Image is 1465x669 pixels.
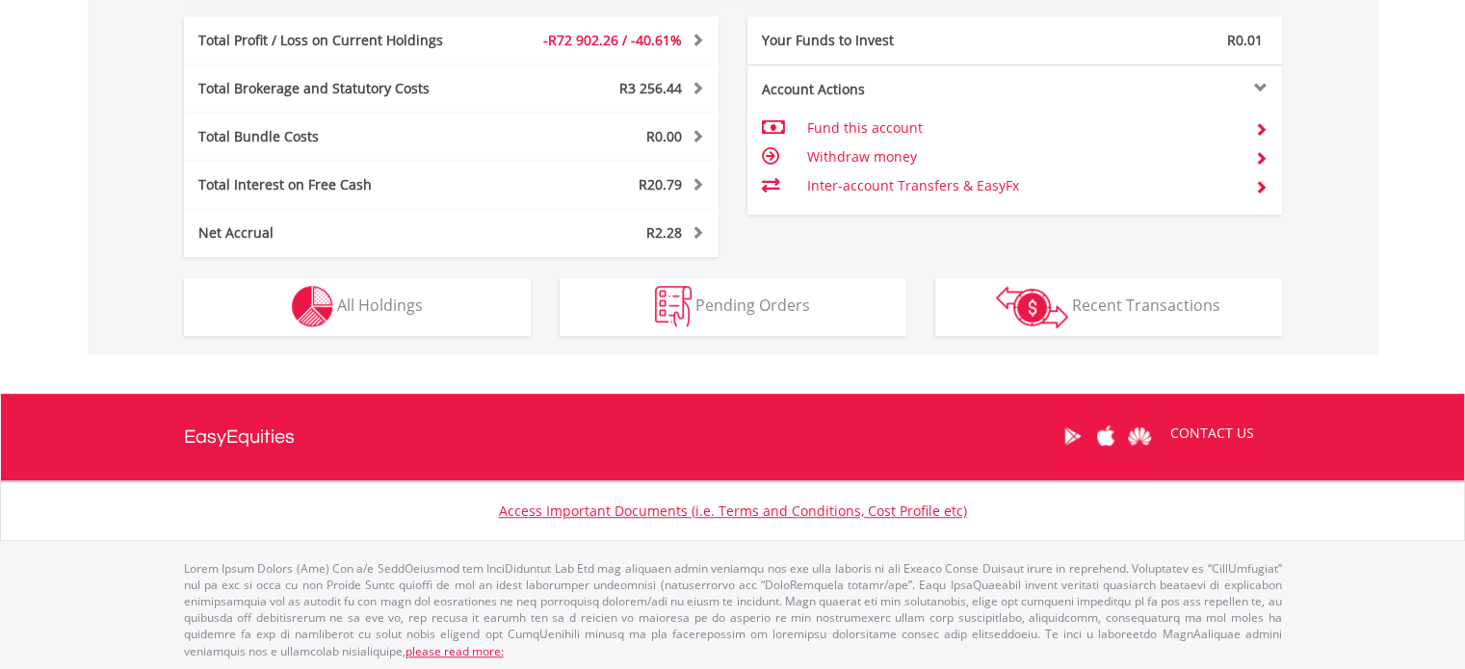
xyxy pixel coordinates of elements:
a: Huawei [1123,406,1157,466]
div: Total Profit / Loss on Current Holdings [184,31,496,50]
span: R3 256.44 [619,79,682,97]
span: R0.00 [646,127,682,145]
td: Inter-account Transfers & EasyFx [806,171,1239,200]
img: holdings-wht.png [292,286,333,327]
span: -R72 902.26 / -40.61% [543,31,682,49]
span: All Holdings [337,295,423,316]
div: Total Interest on Free Cash [184,175,496,194]
span: R0.01 [1227,31,1263,49]
span: R2.28 [646,223,682,242]
img: pending_instructions-wht.png [655,286,692,327]
a: please read more: [405,643,504,659]
div: Your Funds to Invest [747,31,1015,50]
div: Net Accrual [184,223,496,243]
a: Access Important Documents (i.e. Terms and Conditions, Cost Profile etc) [499,502,967,520]
a: CONTACT US [1157,406,1268,460]
span: Recent Transactions [1072,295,1220,316]
td: Fund this account [806,114,1239,142]
span: R20.79 [639,175,682,193]
a: EasyEquities [184,394,295,480]
button: Recent Transactions [935,278,1282,336]
td: Withdraw money [806,142,1239,171]
div: Account Actions [747,80,1015,99]
img: transactions-zar-wht.png [996,286,1068,328]
div: Total Bundle Costs [184,127,496,146]
p: Lorem Ipsum Dolors (Ame) Con a/e SeddOeiusmod tem InciDiduntut Lab Etd mag aliquaen admin veniamq... [184,560,1282,659]
a: Google Play [1056,406,1089,466]
a: Apple [1089,406,1123,466]
button: All Holdings [184,278,531,336]
div: Total Brokerage and Statutory Costs [184,79,496,98]
span: Pending Orders [695,295,810,316]
button: Pending Orders [560,278,906,336]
